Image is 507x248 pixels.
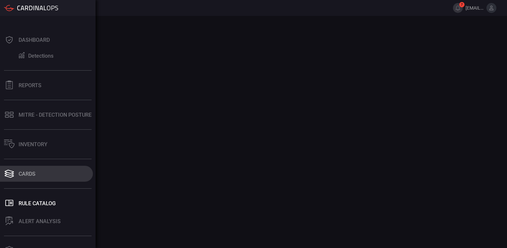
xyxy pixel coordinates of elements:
div: Cards [19,171,36,177]
div: Detections [28,53,53,59]
div: Rule Catalog [19,200,56,207]
div: Reports [19,82,41,89]
div: Inventory [19,141,47,148]
div: Dashboard [19,37,50,43]
div: ALERT ANALYSIS [19,218,61,224]
button: 7 [453,3,463,13]
span: [EMAIL_ADDRESS][DOMAIN_NAME] [466,5,484,11]
span: 7 [459,2,465,7]
div: MITRE - Detection Posture [19,112,92,118]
